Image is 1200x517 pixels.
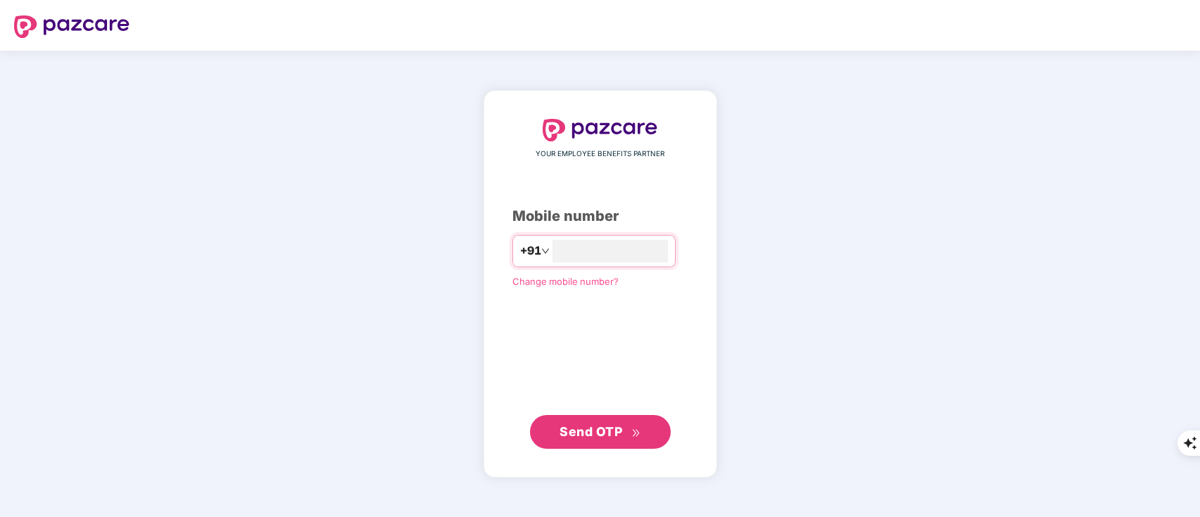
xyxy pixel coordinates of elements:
div: Mobile number [512,205,688,227]
span: YOUR EMPLOYEE BENEFITS PARTNER [536,148,664,160]
img: logo [543,119,658,141]
img: logo [14,15,130,38]
span: +91 [520,242,541,260]
button: Send OTPdouble-right [530,415,671,449]
a: Change mobile number? [512,276,619,287]
span: down [541,247,550,255]
span: double-right [631,428,640,438]
span: Send OTP [560,424,622,439]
